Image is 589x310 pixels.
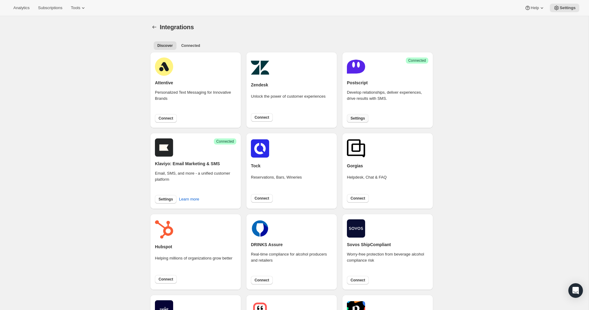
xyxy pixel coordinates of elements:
img: shipcompliant.png [347,219,365,238]
button: Connect [347,194,369,203]
div: Worry-free protection from beverage alcohol compliance risk [347,251,428,272]
span: Connect [351,278,365,283]
button: Subscriptions [34,4,66,12]
button: Help [521,4,549,12]
div: Unlock the power of customer experiences [251,93,326,108]
img: drinks.png [251,219,269,238]
button: Settings [155,195,176,204]
span: Settings [560,5,576,10]
h2: DRINKS Assure [251,242,283,248]
h2: Tock [251,163,261,169]
button: Connect [347,276,369,284]
span: Connect [159,116,173,121]
span: Connected [181,43,200,48]
span: Connect [255,196,269,201]
h2: Hubspot [155,244,172,250]
span: Connect [255,115,269,120]
span: Connect [351,196,365,201]
div: Develop relationships, deliver experiences, drive results with SMS. [347,89,428,110]
span: Tools [71,5,80,10]
button: Connect [251,276,273,284]
button: Tools [67,4,90,12]
span: Help [531,5,539,10]
img: gorgias.png [347,139,365,158]
button: Learn more [175,194,203,204]
span: Settings [159,197,173,202]
span: Connect [255,278,269,283]
h2: Zendesk [251,82,268,88]
button: Connect [251,194,273,203]
span: Connect [159,277,173,282]
div: Email, SMS, and more - a unified customer platform [155,170,236,191]
button: Connect [155,114,177,123]
div: Helping millions of organizations grow better [155,255,232,270]
img: postscript.png [347,57,365,76]
span: Connected [216,139,234,144]
img: zendesk.png [251,58,269,77]
h2: Gorgias [347,163,363,169]
button: Settings [347,114,368,123]
div: Real-time compliance for alcohol producers and retailers [251,251,332,272]
h2: Klaviyo: Email Marketing & SMS [155,161,220,167]
span: Learn more [179,196,199,202]
img: tockicon.png [251,139,269,158]
h2: Attentive [155,80,173,86]
div: Helpdesk, Chat & FAQ [347,174,387,189]
h2: Postscript [347,80,368,86]
span: Settings [351,116,365,121]
button: Analytics [10,4,33,12]
div: Reservations, Bars, Wineries [251,174,302,189]
span: Subscriptions [38,5,62,10]
h2: Sovos ShipCompliant [347,242,391,248]
div: Open Intercom Messenger [568,283,583,298]
span: Analytics [13,5,29,10]
button: Connect [251,113,273,122]
img: attentive.png [155,57,173,76]
button: Connect [155,275,177,284]
span: Integrations [160,24,194,30]
button: Settings [550,4,579,12]
div: Personalized Text Messaging for Innovative Brands [155,89,236,110]
button: Settings [150,23,159,31]
img: hubspot.png [155,220,173,239]
span: Connected [408,58,426,63]
span: Discover [157,43,173,48]
button: All customers [154,41,176,50]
